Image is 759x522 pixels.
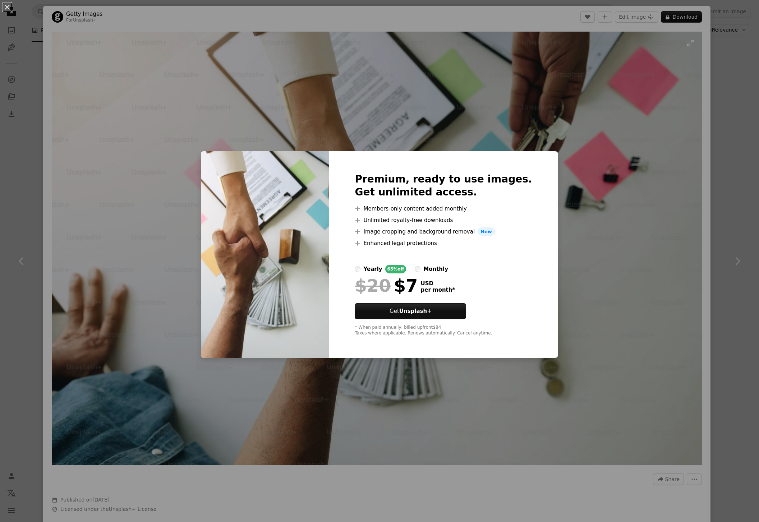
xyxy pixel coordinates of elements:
[415,266,420,272] input: monthly
[420,280,455,287] span: USD
[355,239,532,248] li: Enhanced legal protections
[355,266,360,272] input: yearly65%off
[363,265,382,273] div: yearly
[355,325,532,336] div: * When paid annually, billed upfront $84 Taxes where applicable. Renews automatically. Cancel any...
[355,204,532,213] li: Members-only content added monthly
[201,151,329,358] img: premium_photo-1661313685117-fc961baf8121
[355,173,532,199] h2: Premium, ready to use images. Get unlimited access.
[355,303,466,319] button: GetUnsplash+
[420,287,455,293] span: per month *
[355,227,532,236] li: Image cropping and background removal
[423,265,448,273] div: monthly
[355,276,391,295] span: $20
[355,216,532,225] li: Unlimited royalty-free downloads
[355,276,418,295] div: $7
[385,265,406,273] div: 65% off
[478,227,495,236] span: New
[399,308,432,314] strong: Unsplash+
